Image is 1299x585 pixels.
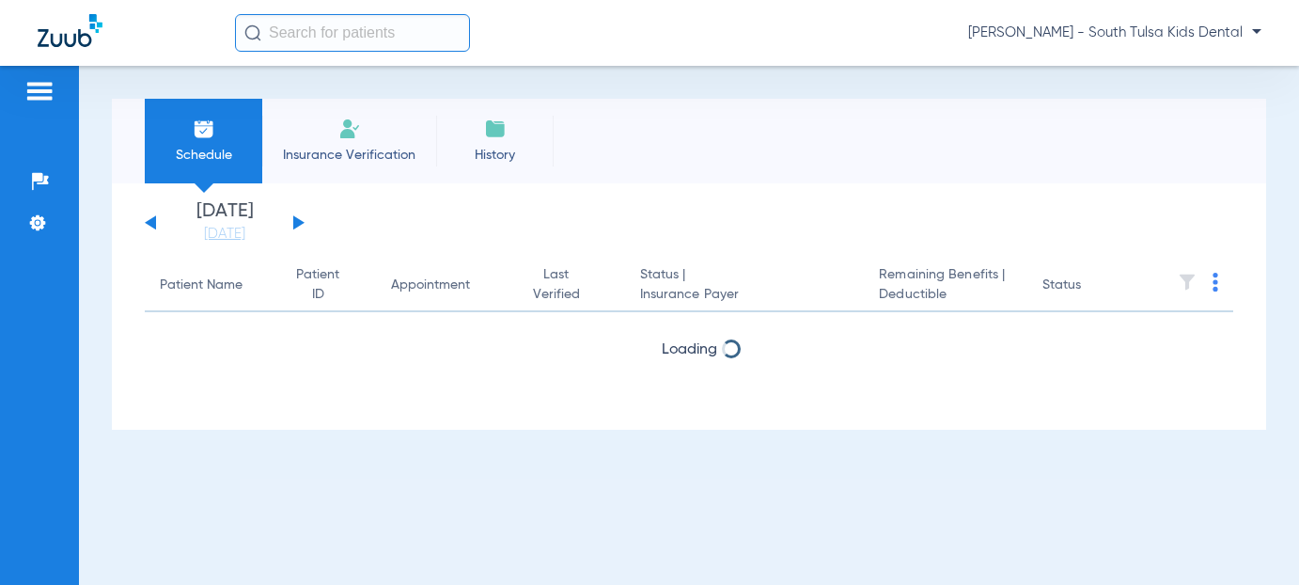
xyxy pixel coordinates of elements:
div: Last Verified [520,265,593,305]
span: [PERSON_NAME] - South Tulsa Kids Dental [968,24,1261,42]
th: Status | [625,260,865,312]
span: Schedule [159,146,248,165]
div: Patient ID [291,265,344,305]
span: Insurance Payer [640,285,850,305]
div: Patient Name [160,276,243,295]
img: hamburger-icon [24,80,55,103]
img: Schedule [193,118,215,140]
img: filter.svg [1178,273,1197,292]
li: [DATE] [168,202,281,244]
img: Manual Insurance Verification [338,118,361,140]
div: Appointment [391,276,470,295]
span: Insurance Verification [276,146,422,165]
span: History [450,146,540,165]
img: Zuub Logo [38,14,102,47]
div: Patient ID [291,265,361,305]
a: [DATE] [168,225,281,244]
span: Loading [662,342,717,357]
img: History [484,118,507,140]
th: Status [1027,260,1154,312]
img: group-dot-blue.svg [1213,273,1218,292]
span: Deductible [879,285,1012,305]
div: Patient Name [160,276,261,295]
input: Search for patients [235,14,470,52]
img: Search Icon [244,24,261,41]
div: Last Verified [520,265,610,305]
div: Appointment [391,276,490,295]
th: Remaining Benefits | [864,260,1027,312]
